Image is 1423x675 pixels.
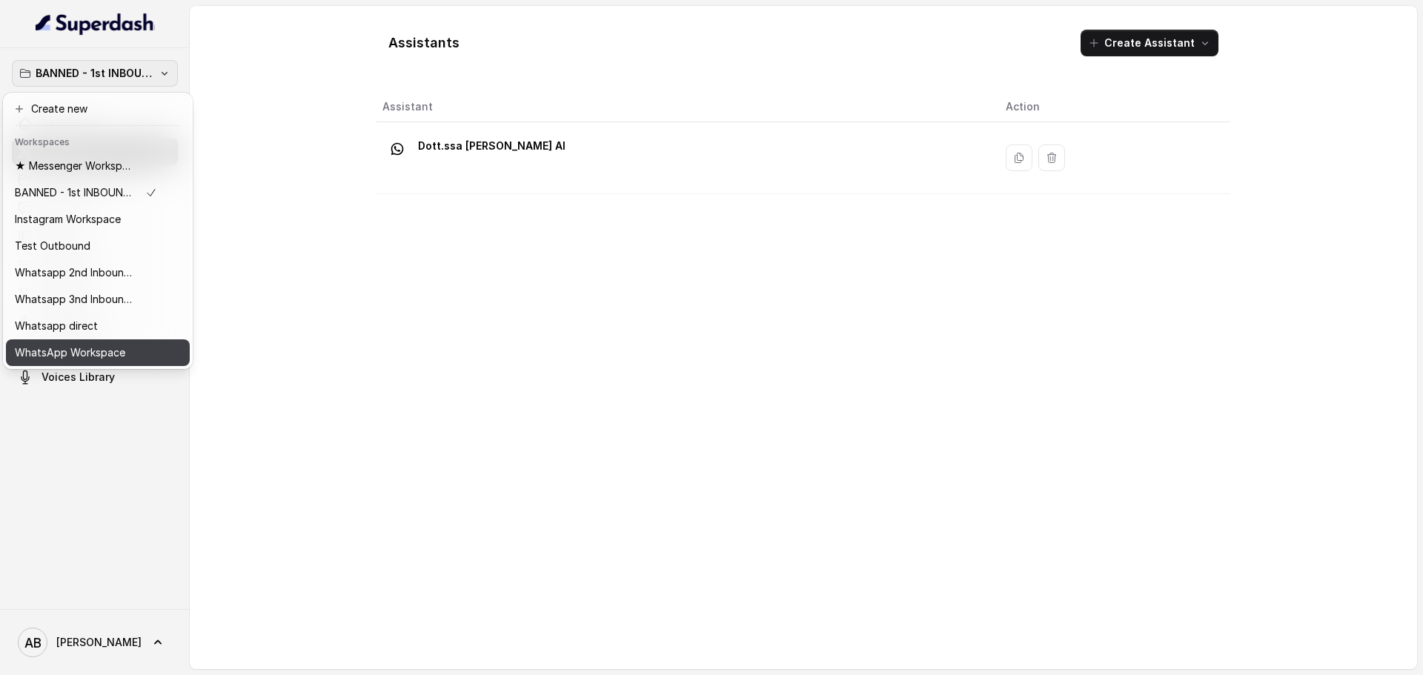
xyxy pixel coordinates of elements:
div: BANNED - 1st INBOUND Workspace [3,93,193,369]
button: BANNED - 1st INBOUND Workspace [12,60,178,87]
p: ★ Messenger Workspace [15,157,133,175]
button: Create new [6,96,190,122]
p: BANNED - 1st INBOUND Workspace [15,184,133,202]
p: Whatsapp 3nd Inbound BM5 [15,290,133,308]
header: Workspaces [6,129,190,153]
p: WhatsApp Workspace [15,344,125,362]
p: Whatsapp 2nd Inbound BM5 [15,264,133,282]
p: Test Outbound [15,237,90,255]
p: Whatsapp direct [15,317,98,335]
p: Instagram Workspace [15,210,121,228]
p: BANNED - 1st INBOUND Workspace [36,64,154,82]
